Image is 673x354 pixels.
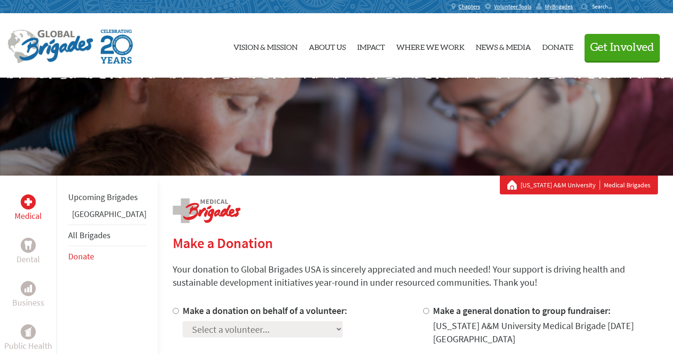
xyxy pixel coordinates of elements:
div: Dental [21,238,36,253]
span: Chapters [458,3,480,10]
div: Public Health [21,324,36,339]
div: [US_STATE] A&M University Medical Brigade [DATE] [GEOGRAPHIC_DATA] [433,319,658,346]
a: [US_STATE] A&M University [521,180,600,190]
img: Business [24,285,32,292]
img: Dental [24,241,32,249]
a: Where We Work [396,21,465,70]
a: Upcoming Brigades [68,192,138,202]
a: Public HealthPublic Health [4,324,52,353]
li: All Brigades [68,225,146,246]
img: Global Brigades Celebrating 20 Years [101,30,133,64]
div: Business [21,281,36,296]
img: Global Brigades Logo [8,30,93,64]
p: Business [12,296,44,309]
img: Medical [24,198,32,206]
label: Make a donation on behalf of a volunteer: [183,305,347,316]
a: Donate [542,21,573,70]
span: Get Involved [590,42,654,53]
div: Medical [21,194,36,209]
p: Medical [15,209,42,223]
li: Panama [68,208,146,225]
img: logo-medical.png [173,198,240,223]
a: Donate [68,251,94,262]
li: Upcoming Brigades [68,187,146,208]
a: BusinessBusiness [12,281,44,309]
li: Donate [68,246,146,267]
label: Make a general donation to group fundraiser: [433,305,611,316]
a: DentalDental [16,238,40,266]
img: Public Health [24,327,32,337]
a: Impact [357,21,385,70]
div: Medical Brigades [507,180,650,190]
h2: Make a Donation [173,234,658,251]
a: MedicalMedical [15,194,42,223]
p: Your donation to Global Brigades USA is sincerely appreciated and much needed! Your support is dr... [173,263,658,289]
span: MyBrigades [545,3,573,10]
a: All Brigades [68,230,111,241]
button: Get Involved [585,34,660,61]
span: Volunteer Tools [494,3,531,10]
a: Vision & Mission [233,21,297,70]
input: Search... [592,3,619,10]
p: Public Health [4,339,52,353]
a: News & Media [476,21,531,70]
a: About Us [309,21,346,70]
a: [GEOGRAPHIC_DATA] [72,209,146,219]
p: Dental [16,253,40,266]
